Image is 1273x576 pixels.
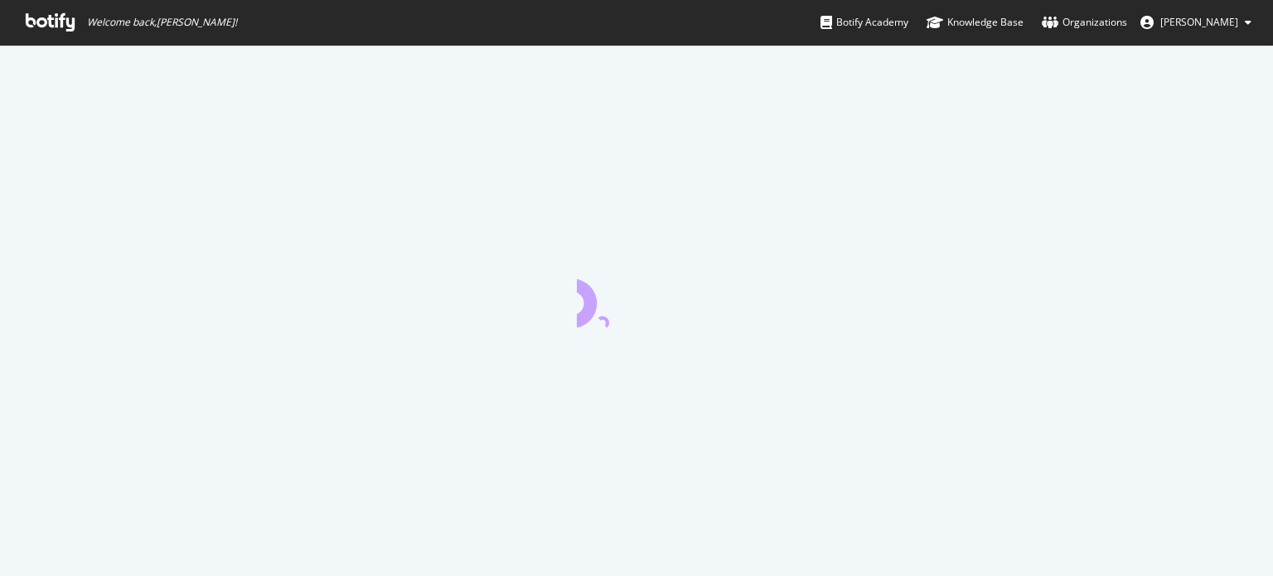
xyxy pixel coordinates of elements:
[1160,15,1238,29] span: Tom Duncombe
[1127,9,1265,36] button: [PERSON_NAME]
[927,14,1024,31] div: Knowledge Base
[577,268,696,327] div: animation
[820,14,908,31] div: Botify Academy
[1042,14,1127,31] div: Organizations
[87,16,237,29] span: Welcome back, [PERSON_NAME] !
